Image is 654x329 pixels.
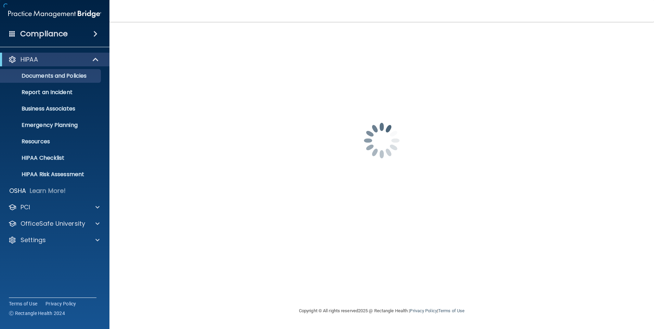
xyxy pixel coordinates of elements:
[30,187,66,195] p: Learn More!
[4,155,98,161] p: HIPAA Checklist
[348,106,416,175] img: spinner.e123f6fc.gif
[4,73,98,79] p: Documents and Policies
[410,308,437,313] a: Privacy Policy
[4,122,98,129] p: Emergency Planning
[21,203,30,211] p: PCI
[8,220,100,228] a: OfficeSafe University
[9,300,37,307] a: Terms of Use
[438,308,465,313] a: Terms of Use
[21,55,38,64] p: HIPAA
[8,55,99,64] a: HIPAA
[4,138,98,145] p: Resources
[9,310,65,317] span: Ⓒ Rectangle Health 2024
[21,236,46,244] p: Settings
[4,105,98,112] p: Business Associates
[8,203,100,211] a: PCI
[21,220,85,228] p: OfficeSafe University
[8,7,101,21] img: PMB logo
[257,300,507,322] div: Copyright © All rights reserved 2025 @ Rectangle Health | |
[20,29,68,39] h4: Compliance
[9,187,26,195] p: OSHA
[8,236,100,244] a: Settings
[4,89,98,96] p: Report an Incident
[4,171,98,178] p: HIPAA Risk Assessment
[45,300,76,307] a: Privacy Policy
